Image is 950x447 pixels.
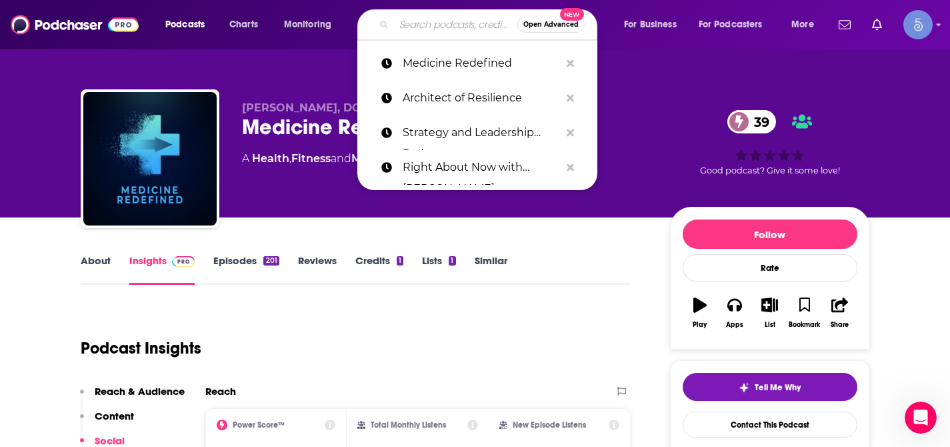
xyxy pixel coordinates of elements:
div: Search podcasts, credits, & more... [370,9,610,40]
img: Podchaser - Follow, Share and Rate Podcasts [11,12,139,37]
iframe: Intercom live chat [905,402,937,434]
button: open menu [275,14,349,35]
a: Credits1 [355,254,403,285]
button: Bookmark [787,289,822,337]
a: Medicine [351,152,402,165]
div: Play [693,321,707,329]
span: For Podcasters [699,15,763,34]
span: For Business [624,15,677,34]
a: InsightsPodchaser Pro [129,254,195,285]
div: Share [831,321,849,329]
button: Content [80,410,134,434]
a: Health [252,152,289,165]
div: Bookmark [789,321,820,329]
a: Medicine Redefined [357,46,597,81]
span: and [331,152,351,165]
button: Play [683,289,717,337]
div: 1 [397,256,403,266]
a: Strategy and Leadership Podcast [357,115,597,150]
button: open menu [156,14,222,35]
div: 39Good podcast? Give it some love! [670,101,870,184]
img: Podchaser Pro [172,256,195,267]
div: Rate [683,254,857,282]
div: Apps [726,321,743,329]
button: Show profile menu [903,10,933,39]
span: Open Advanced [523,21,579,28]
span: 39 [741,110,776,133]
button: Reach & Audience [80,385,185,410]
p: Reach & Audience [95,385,185,398]
span: Good podcast? Give it some love! [700,165,840,175]
h2: New Episode Listens [513,420,586,430]
button: open menu [615,14,693,35]
button: List [752,289,787,337]
h2: Reach [205,385,236,398]
div: 201 [263,256,279,266]
span: Podcasts [165,15,205,34]
span: Tell Me Why [755,382,801,393]
h2: Total Monthly Listens [371,420,446,430]
span: Charts [229,15,258,34]
span: [PERSON_NAME], DO and [PERSON_NAME][DATE], DO [242,101,547,114]
p: Strategy and Leadership Podcast [403,115,560,150]
a: Episodes201 [213,254,279,285]
button: Open AdvancedNew [517,17,585,33]
button: tell me why sparkleTell Me Why [683,373,857,401]
a: About [81,254,111,285]
h1: Podcast Insights [81,338,201,358]
button: Follow [683,219,857,249]
a: Show notifications dropdown [833,13,856,36]
div: A podcast [242,151,445,167]
a: Charts [221,14,266,35]
p: Right About Now with Ryan Alford [403,150,560,185]
a: Fitness [291,152,331,165]
span: , [289,152,291,165]
a: Similar [475,254,507,285]
p: Content [95,410,134,422]
img: User Profile [903,10,933,39]
span: Logged in as Spiral5-G1 [903,10,933,39]
p: Architect of Resilience [403,81,560,115]
button: Share [822,289,857,337]
a: Show notifications dropdown [867,13,887,36]
a: Contact This Podcast [683,412,857,438]
h2: Power Score™ [233,420,285,430]
img: Medicine Redefined [83,92,217,226]
a: Right About Now with [PERSON_NAME] [357,150,597,185]
span: Monitoring [284,15,331,34]
span: New [560,8,584,21]
button: Apps [717,289,752,337]
div: List [765,321,775,329]
button: open menu [690,14,782,35]
a: Reviews [298,254,337,285]
div: 1 [449,256,455,266]
img: tell me why sparkle [739,382,749,393]
p: Medicine Redefined [403,46,560,81]
a: Architect of Resilience [357,81,597,115]
p: Social [95,434,125,447]
button: open menu [782,14,831,35]
a: 39 [727,110,776,133]
input: Search podcasts, credits, & more... [394,14,517,35]
a: Lists1 [422,254,455,285]
span: More [791,15,814,34]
